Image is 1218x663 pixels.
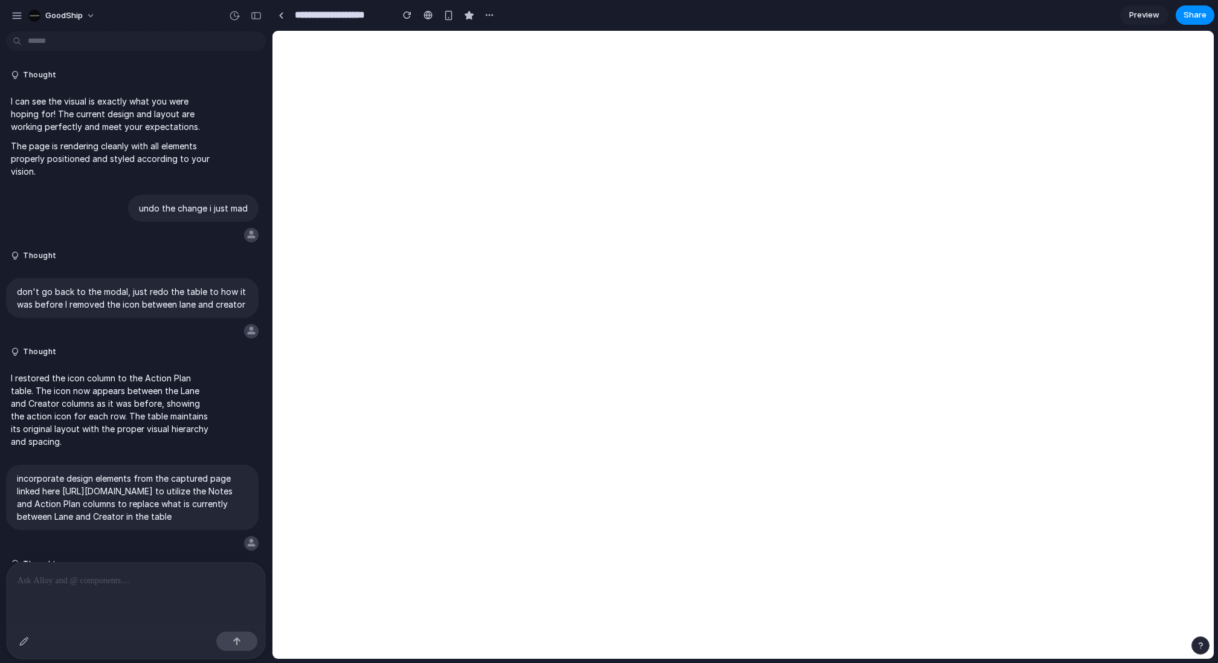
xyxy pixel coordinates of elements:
[1129,9,1159,21] span: Preview
[17,472,248,523] p: incorporate design elements from the captured page linked here [URL][DOMAIN_NAME] to utilize the ...
[1120,5,1168,25] a: Preview
[11,95,213,133] p: I can see the visual is exactly what you were hoping for! The current design and layout are worki...
[45,10,83,22] span: GoodShip
[24,6,101,25] button: GoodShip
[139,202,248,215] p: undo the change i just mad
[11,140,213,178] p: The page is rendering cleanly with all elements properly positioned and styled according to your ...
[1184,9,1207,21] span: Share
[1176,5,1214,25] button: Share
[11,372,213,448] p: I restored the icon column to the Action Plan table. The icon now appears between the Lane and Cr...
[17,285,248,311] p: don't go back to the modal, just redo the table to how it was before I removed the icon between l...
